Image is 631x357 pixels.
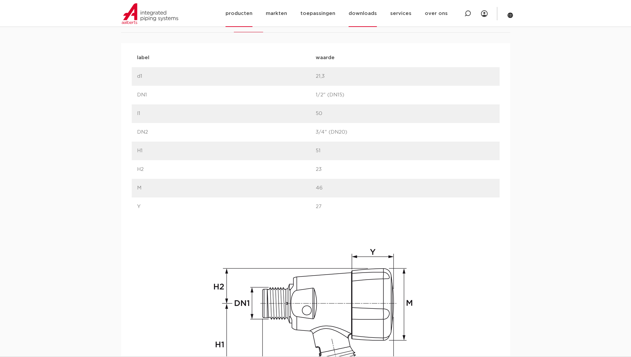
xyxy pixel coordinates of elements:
[137,147,316,155] p: H1
[137,54,316,62] p: label
[316,147,494,155] p: 51
[316,128,494,136] p: 3/4" (DN20)
[137,110,316,118] p: l1
[137,72,316,80] p: d1
[137,166,316,174] p: H2
[137,184,316,192] p: M
[137,91,316,99] p: DN1
[137,128,316,136] p: DN2
[316,110,494,118] p: 50
[316,72,494,80] p: 21,3
[316,184,494,192] p: 46
[316,166,494,174] p: 23
[316,203,494,211] p: 27
[316,91,494,99] p: 1/2" (DN15)
[137,203,316,211] p: Y
[316,54,494,62] p: waarde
